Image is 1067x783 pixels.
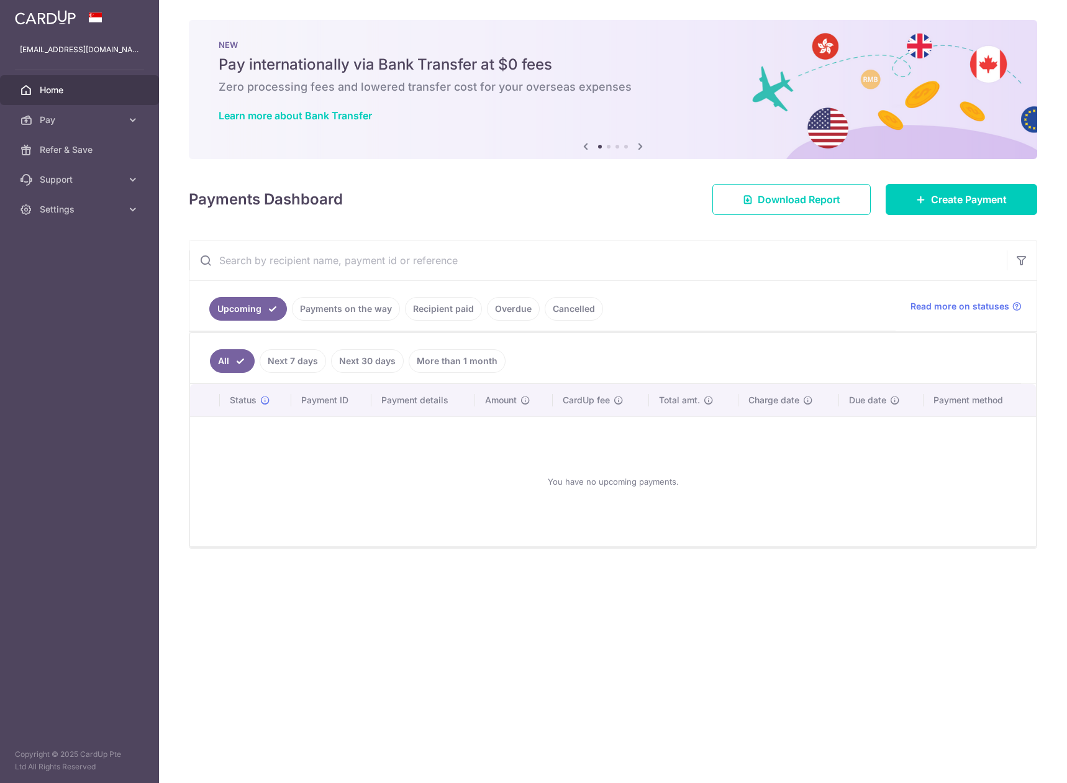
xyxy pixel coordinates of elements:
span: Read more on statuses [910,300,1009,313]
a: Read more on statuses [910,300,1022,313]
p: [EMAIL_ADDRESS][DOMAIN_NAME] [20,43,139,56]
a: All [210,349,255,373]
span: Pay [40,114,122,126]
a: Payments on the way [292,297,400,321]
a: Overdue [487,297,540,321]
span: Settings [40,203,122,216]
a: More than 1 month [409,349,506,373]
span: Status [230,394,257,406]
div: You have no upcoming payments. [205,427,1021,536]
span: Due date [849,394,886,406]
a: Cancelled [545,297,603,321]
img: Bank transfer banner [189,20,1037,159]
span: Refer & Save [40,144,122,156]
th: Payment method [924,384,1036,416]
span: Download Report [758,192,840,207]
a: Download Report [712,184,871,215]
th: Payment ID [291,384,371,416]
span: Amount [485,394,517,406]
a: Recipient paid [405,297,482,321]
span: Create Payment [931,192,1007,207]
th: Payment details [371,384,475,416]
span: Support [40,173,122,186]
span: Charge date [748,394,799,406]
span: Home [40,84,122,96]
a: Create Payment [886,184,1037,215]
p: NEW [219,40,1007,50]
h4: Payments Dashboard [189,188,343,211]
h5: Pay internationally via Bank Transfer at $0 fees [219,55,1007,75]
a: Next 30 days [331,349,404,373]
span: Total amt. [659,394,700,406]
input: Search by recipient name, payment id or reference [189,240,1007,280]
a: Next 7 days [260,349,326,373]
span: CardUp fee [563,394,610,406]
a: Upcoming [209,297,287,321]
h6: Zero processing fees and lowered transfer cost for your overseas expenses [219,80,1007,94]
a: Learn more about Bank Transfer [219,109,372,122]
img: CardUp [15,10,76,25]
